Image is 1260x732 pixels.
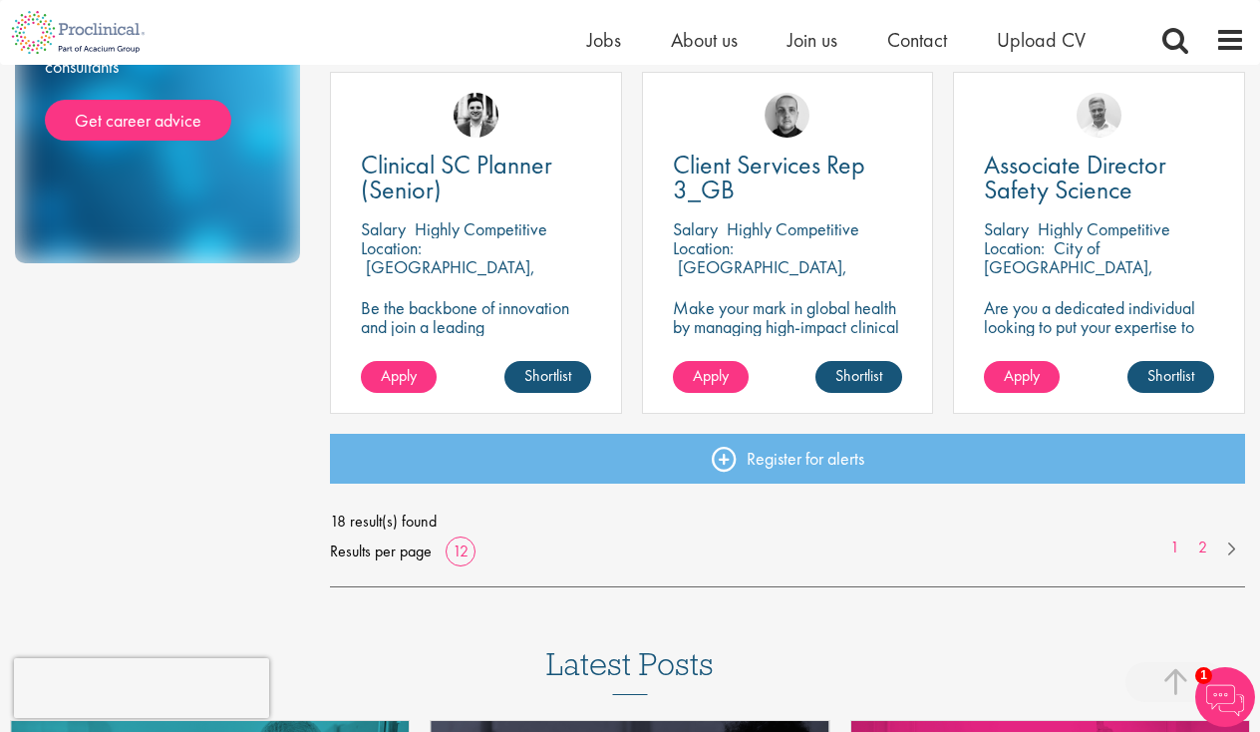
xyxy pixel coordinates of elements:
span: Client Services Rep 3_GB [673,148,865,206]
img: Edward Little [454,93,498,138]
img: Harry Budge [765,93,809,138]
span: Clinical SC Planner (Senior) [361,148,552,206]
a: Get career advice [45,100,231,142]
span: Location: [673,236,734,259]
span: Apply [1004,365,1040,386]
span: Apply [693,365,729,386]
a: Register for alerts [330,434,1245,484]
a: 12 [446,541,475,561]
a: Apply [673,361,749,393]
span: 18 result(s) found [330,507,1245,537]
span: Salary [361,217,406,240]
span: Salary [673,217,718,240]
span: 1 [1195,667,1212,684]
p: Highly Competitive [1038,217,1170,240]
p: Make your mark in global health by managing high-impact clinical trials with a leading CRO. [673,298,903,355]
a: Shortlist [504,361,591,393]
a: Upload CV [997,27,1086,53]
a: Apply [361,361,437,393]
p: Highly Competitive [415,217,547,240]
span: Associate Director Safety Science [984,148,1166,206]
iframe: reCAPTCHA [14,658,269,718]
h3: Latest Posts [546,647,714,695]
a: 1 [1160,537,1189,559]
img: Chatbot [1195,667,1255,727]
a: Apply [984,361,1060,393]
a: Shortlist [815,361,902,393]
a: Join us [787,27,837,53]
p: [GEOGRAPHIC_DATA], [GEOGRAPHIC_DATA] [673,255,847,297]
span: Apply [381,365,417,386]
span: Location: [361,236,422,259]
span: Results per page [330,537,432,566]
a: Associate Director Safety Science [984,153,1214,202]
p: Are you a dedicated individual looking to put your expertise to work fully flexibly in a remote p... [984,298,1214,412]
a: Contact [887,27,947,53]
a: Shortlist [1127,361,1214,393]
div: From CV and interview tips to career guidance from our expert consultants [45,3,270,142]
p: Be the backbone of innovation and join a leading pharmaceutical company to help keep life-changin... [361,298,591,393]
a: About us [671,27,738,53]
span: Salary [984,217,1029,240]
span: Location: [984,236,1045,259]
p: Highly Competitive [727,217,859,240]
p: [GEOGRAPHIC_DATA], [GEOGRAPHIC_DATA] [361,255,535,297]
a: 2 [1188,537,1217,559]
a: Jobs [587,27,621,53]
a: Clinical SC Planner (Senior) [361,153,591,202]
img: Joshua Bye [1077,93,1121,138]
a: Client Services Rep 3_GB [673,153,903,202]
p: City of [GEOGRAPHIC_DATA], [GEOGRAPHIC_DATA] [984,236,1153,297]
